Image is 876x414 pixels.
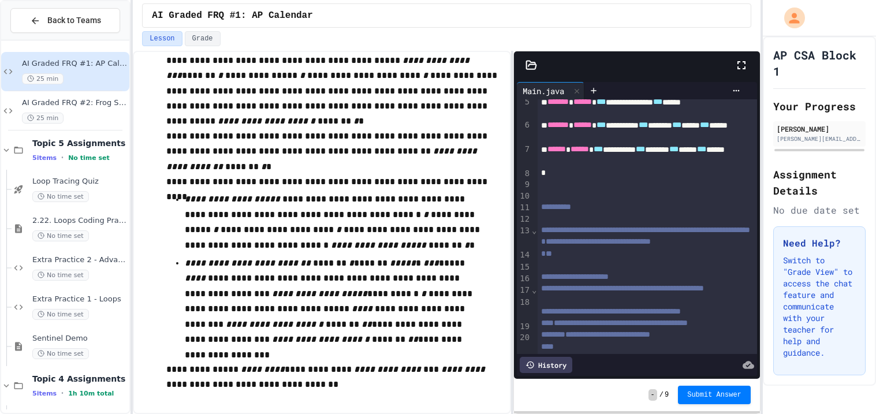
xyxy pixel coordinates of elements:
button: Submit Answer [678,386,751,404]
span: No time set [32,309,89,320]
span: Sentinel Demo [32,334,127,344]
span: No time set [32,270,89,281]
button: Grade [185,31,221,46]
span: 2.22. Loops Coding Practice (2.7-2.12) [32,216,127,226]
span: No time set [32,230,89,241]
div: 9 [517,179,531,191]
button: Back to Teams [10,8,120,33]
div: [PERSON_NAME][EMAIL_ADDRESS][DOMAIN_NAME] [777,135,862,143]
span: No time set [32,191,89,202]
div: 17 [517,285,531,297]
span: AI Graded FRQ #1: AP Calendar [22,59,127,69]
div: 10 [517,191,531,202]
h3: Need Help? [783,236,856,250]
span: Back to Teams [47,14,101,27]
div: 18 [517,297,531,321]
div: 13 [517,225,531,249]
div: 8 [517,168,531,180]
span: 5 items [32,154,57,162]
div: Main.java [517,85,570,97]
span: 9 [665,390,669,400]
span: 5 items [32,390,57,397]
div: 5 [517,96,531,120]
span: / [659,390,663,400]
div: No due date set [773,203,866,217]
span: AI Graded FRQ #2: Frog Simulation [22,98,127,108]
div: History [520,357,572,373]
button: Lesson [142,31,182,46]
div: [PERSON_NAME] [777,124,862,134]
div: My Account [772,5,808,31]
span: Topic 4 Assignments [32,374,127,384]
span: 25 min [22,113,64,124]
span: 1h 10m total [68,390,114,397]
span: • [61,389,64,398]
h2: Assignment Details [773,166,866,199]
p: Switch to "Grade View" to access the chat feature and communicate with your teacher for help and ... [783,255,856,359]
div: Main.java [517,82,584,99]
span: Fold line [531,285,537,294]
span: Extra Practice 1 - Loops [32,294,127,304]
span: No time set [32,348,89,359]
span: Loop Tracing Quiz [32,177,127,187]
span: Topic 5 Assignments [32,138,127,148]
span: 25 min [22,73,64,84]
span: Fold line [531,226,537,235]
div: 12 [517,214,531,225]
span: • [61,153,64,162]
div: 6 [517,120,531,144]
div: 15 [517,262,531,274]
h1: AP CSA Block 1 [773,47,866,79]
h2: Your Progress [773,98,866,114]
div: 11 [517,202,531,214]
div: 14 [517,249,531,262]
span: Extra Practice 2 - Advanced Loops [32,255,127,265]
span: AI Graded FRQ #1: AP Calendar [152,9,312,23]
div: 19 [517,321,531,333]
span: No time set [68,154,110,162]
div: 7 [517,144,531,168]
div: 16 [517,273,531,285]
span: - [648,389,657,401]
div: 20 [517,332,531,356]
span: Submit Answer [687,390,741,400]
